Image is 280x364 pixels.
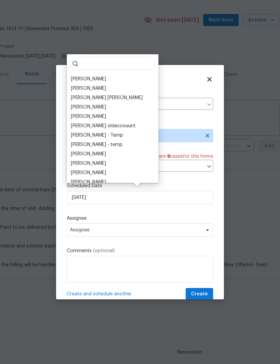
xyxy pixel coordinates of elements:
div: [PERSON_NAME] [71,151,106,157]
span: Assignee [70,227,201,233]
label: Comments [67,247,213,254]
span: (optional) [93,248,115,253]
div: [PERSON_NAME] - Temp [71,132,123,139]
div: [PERSON_NAME] [71,76,106,82]
div: [PERSON_NAME] [71,179,106,186]
div: [PERSON_NAME] [71,160,106,167]
span: Close [206,76,213,83]
span: Create [191,290,208,298]
span: There are case s for this home [146,153,213,160]
span: 6 [167,154,170,159]
button: Create [186,288,213,300]
button: Open [204,162,214,171]
div: [PERSON_NAME] oldaccouunt [71,123,136,129]
div: [PERSON_NAME] [71,113,106,120]
div: [PERSON_NAME] [PERSON_NAME] [71,94,143,101]
div: [PERSON_NAME] [71,104,106,111]
div: [PERSON_NAME] [71,85,106,92]
label: Assignee [67,215,213,222]
input: M/D/YYYY [67,191,213,204]
span: Create and schedule another [67,291,132,297]
div: [PERSON_NAME] - temp [71,141,123,148]
label: Scheduled Date [67,183,213,189]
div: [PERSON_NAME] [71,169,106,176]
